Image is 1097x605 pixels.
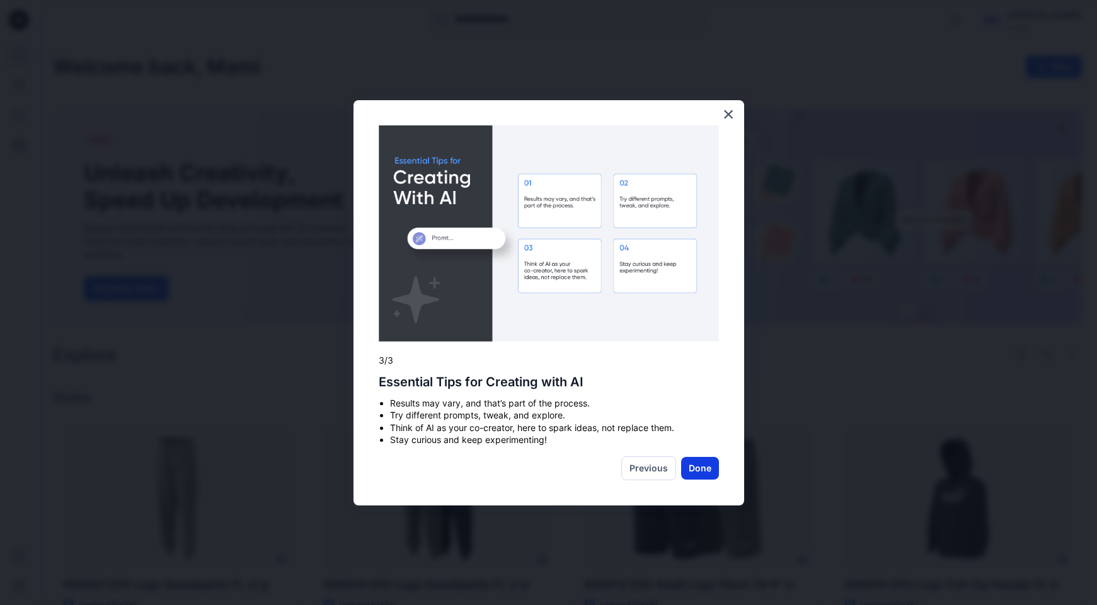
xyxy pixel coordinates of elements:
p: 3/3 [379,354,719,367]
li: Stay curious and keep experimenting! [390,434,719,446]
button: Previous [621,456,676,480]
button: Done [681,457,719,480]
button: Close [723,104,735,124]
h2: Essential Tips for Creating with AI [379,374,719,389]
li: Think of AI as your co-creator, here to spark ideas, not replace them. [390,422,719,434]
li: Try different prompts, tweak, and explore. [390,409,719,422]
li: Results may vary, and that’s part of the process. [390,397,719,410]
